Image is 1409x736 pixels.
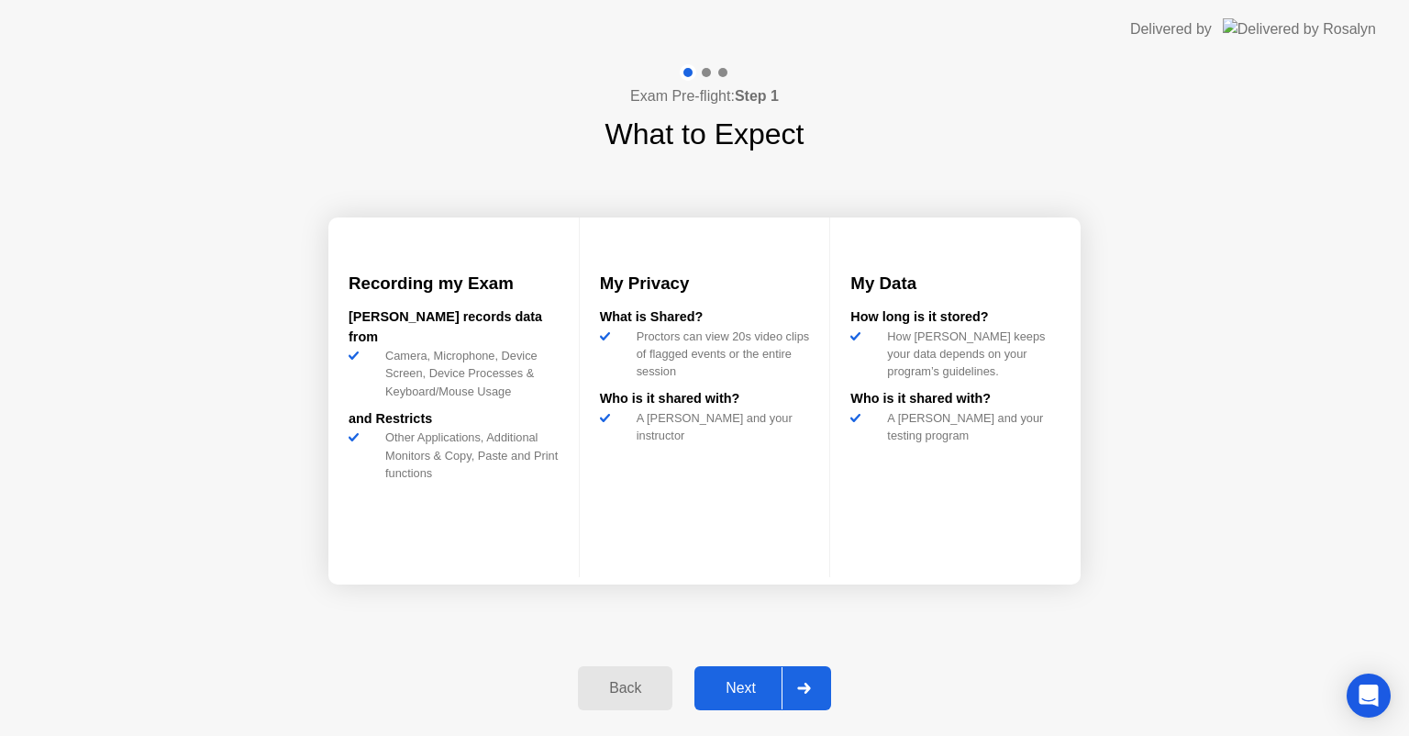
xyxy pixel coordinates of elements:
[1130,18,1212,40] div: Delivered by
[880,328,1060,381] div: How [PERSON_NAME] keeps your data depends on your program’s guidelines.
[378,429,559,482] div: Other Applications, Additional Monitors & Copy, Paste and Print functions
[629,328,810,381] div: Proctors can view 20s video clips of flagged events or the entire session
[735,88,779,104] b: Step 1
[578,666,672,710] button: Back
[850,271,1060,296] h3: My Data
[349,271,559,296] h3: Recording my Exam
[600,389,810,409] div: Who is it shared with?
[600,271,810,296] h3: My Privacy
[880,409,1060,444] div: A [PERSON_NAME] and your testing program
[349,307,559,347] div: [PERSON_NAME] records data from
[700,680,782,697] div: Next
[1347,674,1391,718] div: Open Intercom Messenger
[583,680,667,697] div: Back
[600,307,810,328] div: What is Shared?
[1223,18,1376,39] img: Delivered by Rosalyn
[850,307,1060,328] div: How long is it stored?
[694,666,831,710] button: Next
[629,409,810,444] div: A [PERSON_NAME] and your instructor
[850,389,1060,409] div: Who is it shared with?
[378,347,559,400] div: Camera, Microphone, Device Screen, Device Processes & Keyboard/Mouse Usage
[605,112,804,156] h1: What to Expect
[349,409,559,429] div: and Restricts
[630,85,779,107] h4: Exam Pre-flight:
